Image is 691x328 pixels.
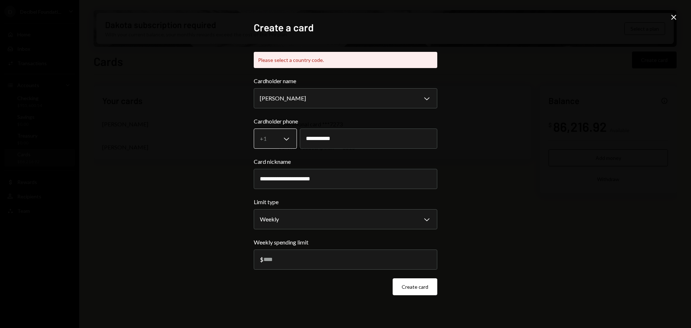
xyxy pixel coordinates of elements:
[254,21,437,35] h2: Create a card
[254,209,437,229] button: Limit type
[254,117,437,126] label: Cardholder phone
[254,238,437,247] label: Weekly spending limit
[260,256,263,263] div: $
[254,198,437,206] label: Limit type
[254,77,437,85] label: Cardholder name
[393,278,437,295] button: Create card
[254,88,437,108] button: Cardholder name
[254,52,437,68] div: Please select a country code.
[254,157,437,166] label: Card nickname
